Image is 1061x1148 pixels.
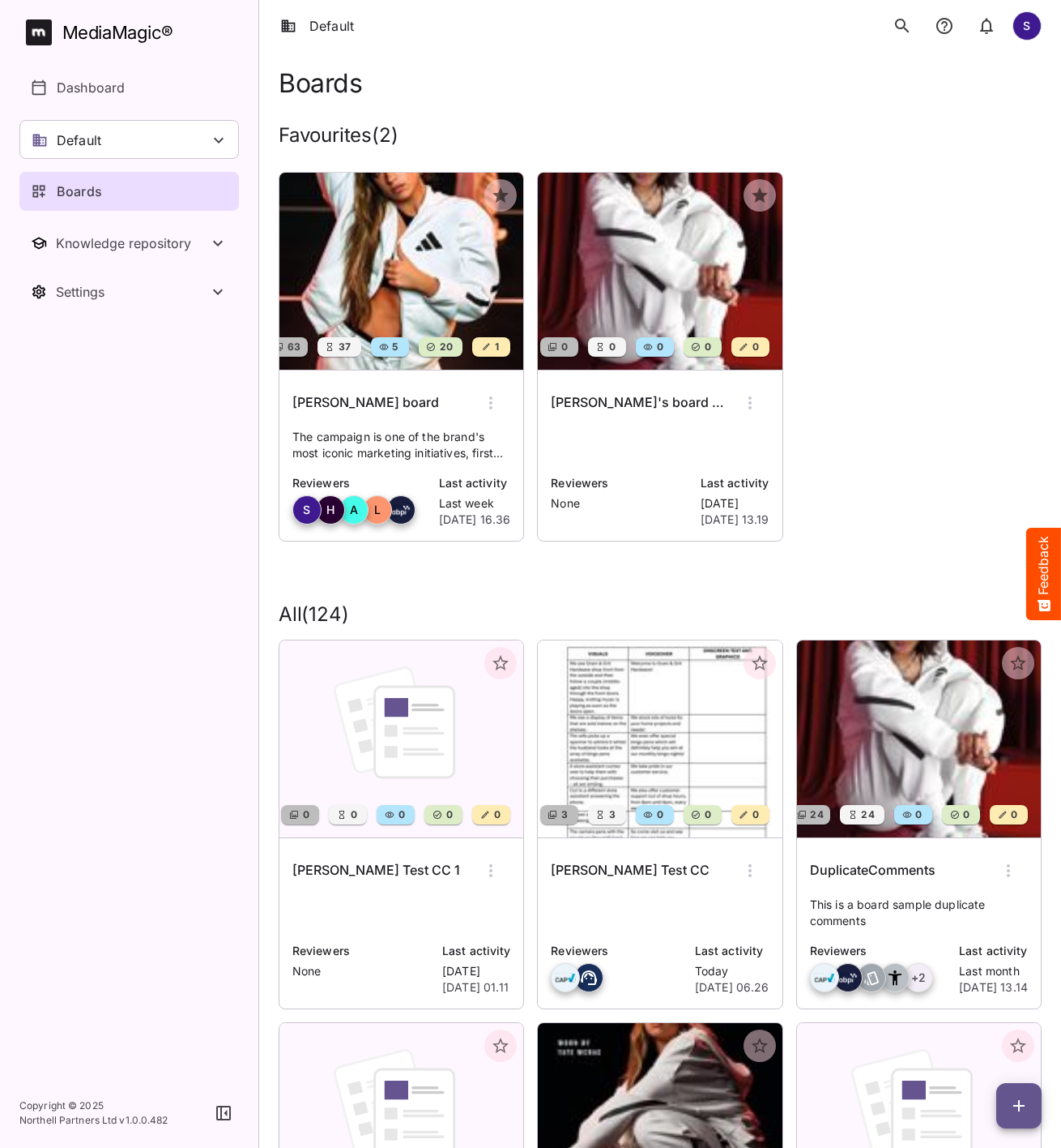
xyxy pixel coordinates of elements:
[439,495,511,512] p: Last week
[886,10,918,42] button: search
[538,173,782,370] img: Sergei's board no lanes
[19,224,239,263] nav: Knowledge repository
[1012,11,1042,41] div: S
[701,495,769,512] p: [DATE]
[442,979,510,996] p: [DATE] 01.11
[279,68,362,98] h1: Boards
[560,339,568,355] span: 0
[551,392,730,413] h6: [PERSON_NAME]'s board no lanes
[279,603,1042,627] h2: All ( 124 )
[339,495,369,525] div: A
[19,1113,168,1128] p: Northell Partners Ltd v 1.0.0.482
[56,284,208,300] div: Settings
[337,339,352,355] span: 37
[961,807,969,823] span: 0
[810,942,950,960] p: Reviewers
[1009,807,1017,823] span: 0
[442,942,510,960] p: Last activity
[492,807,501,823] span: 0
[751,339,759,355] span: 0
[19,1099,168,1113] p: Copyright © 2025
[655,339,663,355] span: 0
[695,979,769,996] p: [DATE] 06.26
[439,474,511,492] p: Last activity
[959,979,1028,996] p: [DATE] 13.14
[349,807,357,823] span: 0
[970,10,1003,42] button: notifications
[292,942,432,960] p: Reviewers
[279,124,398,169] h2: Favourites ( 2 )
[701,474,769,492] p: Last activity
[397,807,405,823] span: 0
[551,474,691,492] p: Reviewers
[551,942,685,960] p: Reviewers
[19,172,239,211] a: Boards
[551,860,709,881] h6: [PERSON_NAME] Test CC
[810,897,1028,929] p: This is a board sample duplicate comments
[493,339,499,355] span: 1
[57,182,102,201] p: Boards
[695,963,769,979] p: Today
[279,173,523,370] img: Simon's board
[959,942,1028,960] p: Last activity
[279,640,523,837] img: Rita Test CC 1
[292,429,510,461] p: The campaign is one of the brand's most iconic marketing initiatives, first launched in [DATE]. I...
[19,272,239,311] nav: Settings
[19,68,239,107] a: Dashboard
[703,339,711,355] span: 0
[439,512,511,528] p: [DATE] 16.36
[797,640,1041,837] img: DuplicateComments
[56,235,208,251] div: Knowledge repository
[57,78,125,97] p: Dashboard
[914,807,922,823] span: 0
[292,860,460,881] h6: [PERSON_NAME] Test CC 1
[859,807,875,823] span: 24
[19,224,239,263] button: Toggle Knowledge repository
[438,339,454,355] span: 20
[301,807,309,823] span: 0
[959,963,1028,979] p: Last month
[538,640,782,837] img: Adam Test CC
[363,495,392,525] div: L
[551,495,691,512] p: None
[292,495,322,525] div: S
[701,512,769,528] p: [DATE] 13.19
[810,860,935,881] h6: DuplicateComments
[1026,528,1061,620] button: Feedback
[62,19,173,46] div: MediaMagic ®
[316,495,345,525] div: H
[808,807,824,823] span: 24
[292,392,439,413] h6: [PERSON_NAME] board
[292,963,432,979] p: None
[390,339,398,355] span: 5
[607,339,616,355] span: 0
[442,963,510,979] p: [DATE]
[560,807,568,823] span: 3
[445,807,453,823] span: 0
[292,474,429,492] p: Reviewers
[26,19,239,45] a: MediaMagic®
[655,807,663,823] span: 0
[19,272,239,311] button: Toggle Settings
[703,807,711,823] span: 0
[751,807,759,823] span: 0
[607,807,616,823] span: 3
[57,131,101,150] p: Default
[904,963,933,992] div: + 2
[286,339,301,355] span: 63
[928,10,961,42] button: notifications
[695,942,769,960] p: Last activity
